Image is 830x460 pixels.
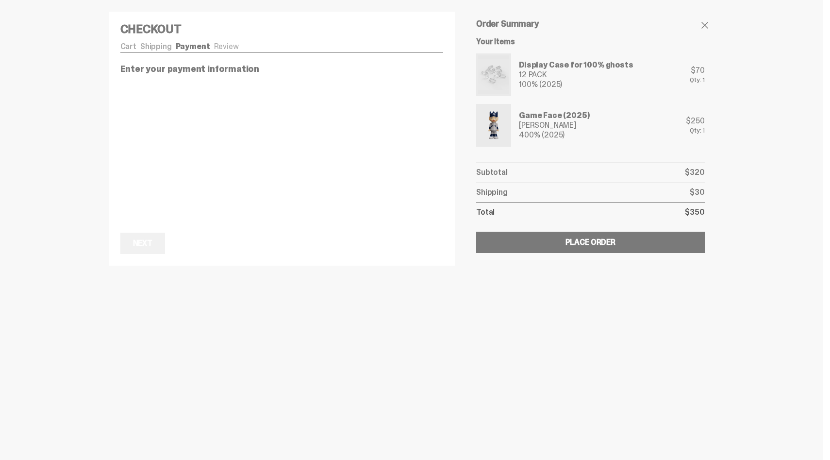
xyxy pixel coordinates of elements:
a: Cart [120,41,136,51]
div: $250 [686,117,704,125]
div: $70 [690,67,704,74]
div: [PERSON_NAME] [519,121,589,129]
button: Place Order [476,232,704,253]
div: Qty: 1 [686,127,704,134]
div: 400% (2025) [519,131,589,139]
div: Place Order [565,239,615,246]
p: Shipping [476,188,508,196]
a: Payment [176,41,210,51]
img: 01-ghostwrite-mlb-game-face-hero-judge-front.png [478,106,509,145]
h5: Order Summary [476,19,704,28]
a: Shipping [140,41,172,51]
div: Next [133,239,152,247]
div: Qty: 1 [690,76,704,83]
p: Subtotal [476,169,508,176]
div: Display Case for 100% ghosts [519,61,633,69]
div: 12 PACK [519,71,633,79]
p: $320 [685,169,704,176]
p: Total [476,208,495,216]
h6: Your Items [476,38,704,46]
p: Enter your payment information [120,65,444,73]
button: Next [120,233,165,254]
a: Review [214,41,239,51]
p: $30 [690,188,705,196]
iframe: Secure payment input frame [118,79,446,227]
img: display%20cases%2012.png [478,55,509,94]
p: $350 [685,208,704,216]
h4: Checkout [120,23,444,35]
div: Game Face (2025) [519,112,589,119]
div: 100% (2025) [519,81,633,88]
